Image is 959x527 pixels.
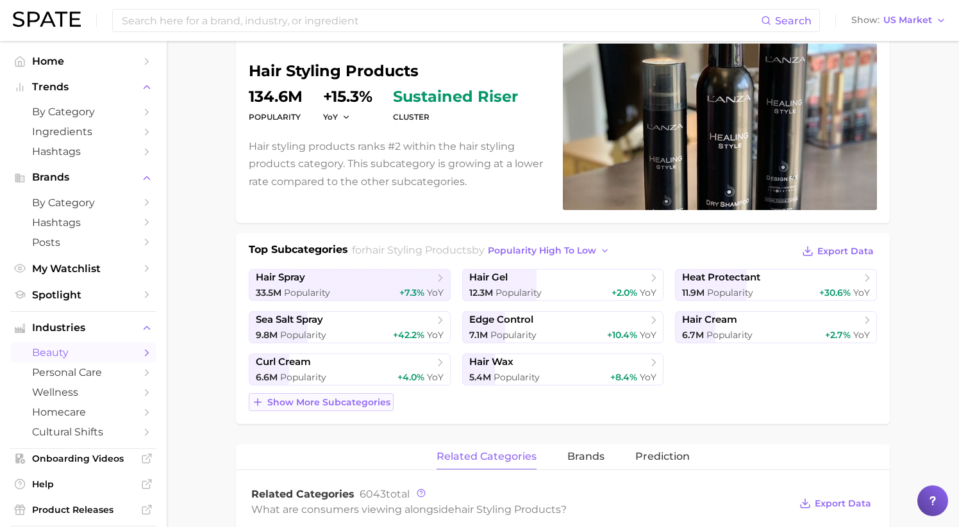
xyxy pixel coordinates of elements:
[365,244,472,256] span: hair styling products
[469,371,491,383] span: 5.4m
[10,285,156,305] a: Spotlight
[607,329,637,341] span: +10.4%
[883,17,932,24] span: US Market
[256,329,278,341] span: 9.8m
[32,289,135,301] span: Spotlight
[454,503,561,515] span: hair styling products
[397,371,424,383] span: +4.0%
[393,89,518,104] span: sustained riser
[490,329,537,341] span: Popularity
[10,318,156,337] button: Industries
[851,17,880,24] span: Show
[10,142,156,161] a: Hashtags
[32,322,135,334] span: Industries
[352,244,613,256] span: for by
[640,371,656,383] span: YoY
[399,287,424,298] span: +7.3%
[675,269,877,301] a: heat protectant11.9m Popularity+30.6% YoY
[796,494,874,512] button: Export Data
[488,245,596,256] span: popularity high to low
[284,287,330,298] span: Popularity
[280,329,326,341] span: Popularity
[121,10,761,31] input: Search here for a brand, industry, or ingredient
[249,109,303,125] dt: Popularity
[32,236,135,248] span: Posts
[10,382,156,402] a: wellness
[427,329,444,341] span: YoY
[635,451,690,462] span: Prediction
[462,311,664,343] a: edge control7.1m Popularity+10.4% YoY
[10,449,156,468] a: Onboarding Videos
[256,272,305,284] span: hair spray
[10,51,156,71] a: Home
[775,15,812,27] span: Search
[815,498,871,509] span: Export Data
[256,356,311,368] span: curl cream
[10,343,156,362] a: beauty
[323,111,351,122] button: YoY
[10,232,156,252] a: Posts
[249,393,394,411] button: Show more subcategories
[32,126,135,138] span: Ingredients
[10,122,156,142] a: Ingredients
[494,371,540,383] span: Popularity
[10,402,156,422] a: homecare
[256,314,323,326] span: sea salt spray
[32,453,135,464] span: Onboarding Videos
[323,111,338,122] span: YoY
[640,287,656,298] span: YoY
[256,287,281,298] span: 33.5m
[682,329,704,341] span: 6.7m
[249,353,451,385] a: curl cream6.6m Popularity+4.0% YoY
[469,329,488,341] span: 7.1m
[10,193,156,213] a: by Category
[496,287,542,298] span: Popularity
[437,451,537,462] span: related categories
[32,106,135,118] span: by Category
[32,406,135,418] span: homecare
[256,371,278,383] span: 6.6m
[10,362,156,382] a: personal care
[251,488,354,500] span: Related Categories
[32,55,135,67] span: Home
[462,353,664,385] a: hair wax5.4m Popularity+8.4% YoY
[640,329,656,341] span: YoY
[32,145,135,158] span: Hashtags
[612,287,637,298] span: +2.0%
[682,272,760,284] span: heat protectant
[32,366,135,378] span: personal care
[819,287,851,298] span: +30.6%
[10,213,156,232] a: Hashtags
[853,287,870,298] span: YoY
[249,311,451,343] a: sea salt spray9.8m Popularity+42.2% YoY
[32,478,135,490] span: Help
[462,269,664,301] a: hair gel12.3m Popularity+2.0% YoY
[469,287,493,298] span: 12.3m
[10,474,156,494] a: Help
[825,329,851,341] span: +2.7%
[251,501,790,518] div: What are consumers viewing alongside ?
[10,77,156,97] button: Trends
[32,426,135,438] span: cultural shifts
[610,371,637,383] span: +8.4%
[427,287,444,298] span: YoY
[360,488,410,500] span: total
[567,451,605,462] span: brands
[32,346,135,359] span: beauty
[10,500,156,519] a: Product Releases
[10,259,156,279] a: My Watchlist
[817,246,874,257] span: Export Data
[10,422,156,442] a: cultural shifts
[10,102,156,122] a: by Category
[32,263,135,275] span: My Watchlist
[249,89,303,104] dd: 134.6m
[32,197,135,209] span: by Category
[682,287,705,298] span: 11.9m
[706,329,753,341] span: Popularity
[323,89,372,104] dd: +15.3%
[469,272,508,284] span: hair gel
[393,329,424,341] span: +42.2%
[675,311,877,343] a: hair cream6.7m Popularity+2.7% YoY
[469,314,533,326] span: edge control
[427,371,444,383] span: YoY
